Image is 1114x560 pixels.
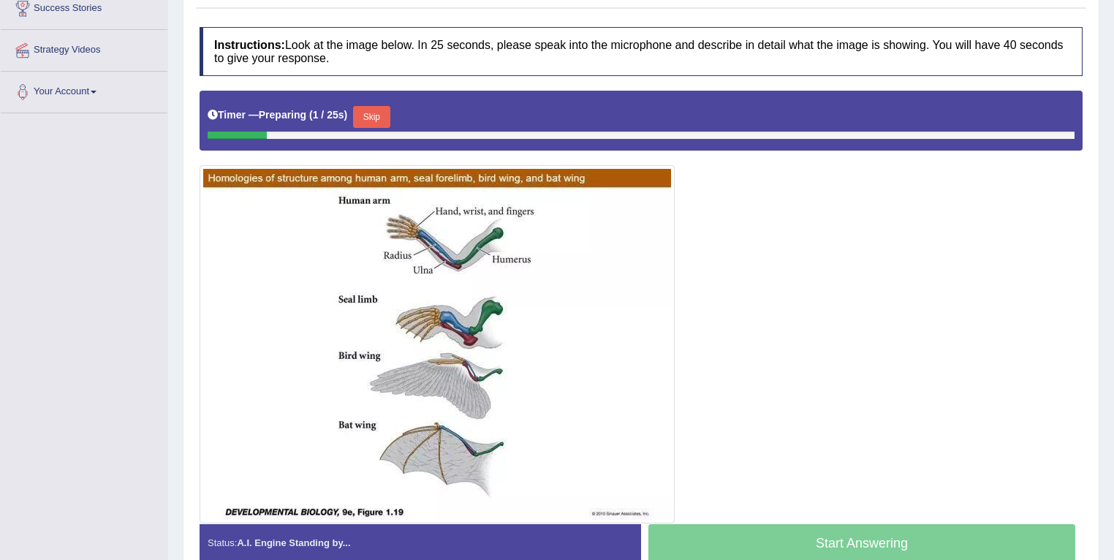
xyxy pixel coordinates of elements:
[309,109,313,121] b: (
[259,109,306,121] b: Preparing
[353,106,390,128] button: Skip
[237,537,350,548] strong: A.I. Engine Standing by...
[344,109,348,121] b: )
[1,72,167,108] a: Your Account
[1,30,167,67] a: Strategy Videos
[208,110,347,121] h5: Timer —
[200,27,1083,76] h4: Look at the image below. In 25 seconds, please speak into the microphone and describe in detail w...
[313,109,344,121] b: 1 / 25s
[214,39,285,51] b: Instructions:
